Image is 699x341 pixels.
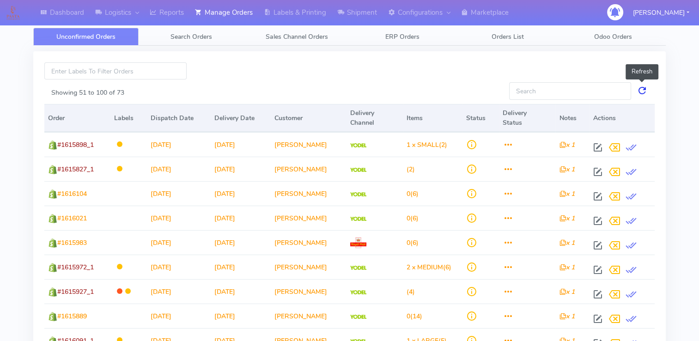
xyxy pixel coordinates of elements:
th: Items [403,104,462,132]
td: [DATE] [211,255,271,279]
th: Delivery Date [211,104,271,132]
i: x 1 [559,140,574,149]
span: ERP Orders [385,32,419,41]
span: (2) [407,140,447,149]
i: x 1 [559,165,574,174]
th: Notes [555,104,590,132]
td: [PERSON_NAME] [271,181,346,206]
td: [DATE] [147,279,210,304]
td: [DATE] [147,230,210,255]
td: [PERSON_NAME] [271,157,346,181]
span: (4) [407,287,415,296]
span: Orders List [492,32,524,41]
th: Delivery Status [499,104,556,132]
td: [PERSON_NAME] [271,304,346,328]
img: Yodel [350,192,366,197]
span: #1616104 [57,189,87,198]
td: [PERSON_NAME] [271,230,346,255]
td: [DATE] [211,206,271,230]
th: Labels [110,104,147,132]
td: [PERSON_NAME] [271,279,346,304]
th: Actions [590,104,655,132]
th: Status [462,104,498,132]
span: #1615972_1 [57,263,94,272]
span: 0 [407,312,410,321]
i: x 1 [559,238,574,247]
span: 2 x MEDIUM [407,263,443,272]
td: [DATE] [147,255,210,279]
i: x 1 [559,189,574,198]
span: #1615983 [57,238,87,247]
i: x 1 [559,263,574,272]
input: Search [509,82,631,99]
span: 0 [407,189,410,198]
td: [PERSON_NAME] [271,132,346,157]
img: Yodel [350,143,366,148]
span: #1615827_1 [57,165,94,174]
i: x 1 [559,287,574,296]
span: #1616021 [57,214,87,223]
span: Odoo Orders [594,32,632,41]
i: x 1 [559,214,574,223]
th: Customer [271,104,346,132]
td: [PERSON_NAME] [271,206,346,230]
span: (6) [407,263,451,272]
img: Yodel [350,217,366,221]
td: [DATE] [211,132,271,157]
td: [PERSON_NAME] [271,255,346,279]
span: Search Orders [170,32,212,41]
img: Yodel [350,266,366,270]
button: [PERSON_NAME] [626,3,696,22]
td: [DATE] [147,157,210,181]
td: [DATE] [211,181,271,206]
label: Showing 51 to 100 of 73 [51,88,124,97]
th: Order [44,104,110,132]
img: Royal Mail [350,237,366,249]
th: Dispatch Date [147,104,210,132]
input: Enter Labels To Filter Orders [44,62,187,79]
span: 1 x SMALL [407,140,439,149]
td: [DATE] [211,279,271,304]
img: Yodel [350,168,366,172]
span: (14) [407,312,422,321]
td: [DATE] [211,304,271,328]
td: [DATE] [211,157,271,181]
td: [DATE] [211,230,271,255]
span: (6) [407,189,419,198]
span: 0 [407,214,410,223]
span: (2) [407,165,415,174]
span: (6) [407,214,419,223]
span: (6) [407,238,419,247]
td: [DATE] [147,206,210,230]
span: #1615889 [57,312,87,321]
ul: Tabs [33,28,666,46]
img: Yodel [350,290,366,295]
td: [DATE] [147,304,210,328]
td: [DATE] [147,181,210,206]
img: Yodel [350,315,366,319]
th: Delivery Channel [346,104,403,132]
td: [DATE] [147,132,210,157]
span: Sales Channel Orders [266,32,328,41]
span: #1615898_1 [57,140,94,149]
span: #1615927_1 [57,287,94,296]
span: 0 [407,238,410,247]
i: x 1 [559,312,574,321]
span: Unconfirmed Orders [56,32,115,41]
